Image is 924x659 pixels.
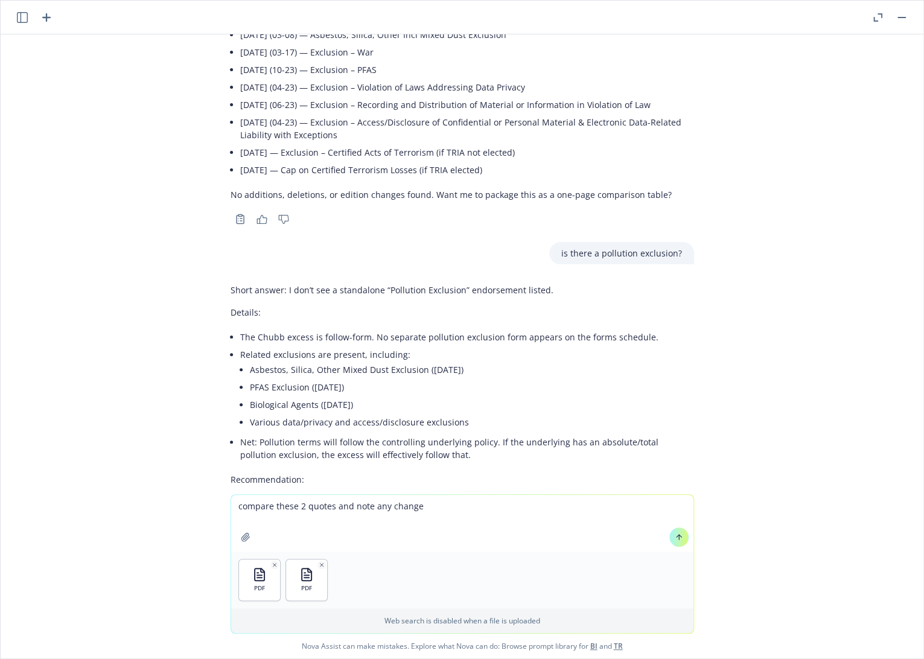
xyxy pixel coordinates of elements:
li: [DATE] (03-08) — Asbestos, Silica, Other Incl Mixed Dust Exclusion [240,26,694,43]
li: Net: Pollution terms will follow the controlling underlying policy. If the underlying has an abso... [240,433,694,463]
p: Web search is disabled when a file is uploaded [238,616,686,626]
button: PDF [286,559,327,600]
svg: Copy to clipboard [235,214,246,224]
li: Asbestos, Silica, Other Mixed Dust Exclusion ([DATE]) [250,361,694,378]
p: Details: [231,306,694,319]
p: Recommendation: [231,473,694,486]
p: is there a pollution exclusion? [561,247,682,259]
a: TR [614,641,623,651]
li: [DATE] — Cap on Certified Terrorism Losses (if TRIA elected) [240,161,694,179]
textarea: compare these 2 quotes and note any change [231,495,693,552]
li: Biological Agents ([DATE]) [250,396,694,413]
li: [DATE] (04-23) — Exclusion – Violation of Laws Addressing Data Privacy [240,78,694,96]
li: Related exclusions are present, including: [240,346,694,433]
a: BI [590,641,597,651]
span: Nova Assist can make mistakes. Explore what Nova can do: Browse prompt library for and [5,634,919,658]
span: PDF [254,584,265,592]
p: No additions, deletions, or edition changes found. Want me to package this as a one-page comparis... [231,188,694,201]
button: Thumbs down [274,211,293,228]
span: PDF [301,584,312,592]
li: PFAS Exclusion ([DATE]) [250,378,694,396]
li: [DATE] (06-23) — Exclusion – Recording and Distribution of Material or Information in Violation o... [240,96,694,113]
li: [DATE] (10-23) — Exclusion – PFAS [240,61,694,78]
p: Short answer: I don’t see a standalone “Pollution Exclusion” endorsement listed. [231,284,694,296]
li: [DATE] (03-17) — Exclusion – War [240,43,694,61]
li: The Chubb excess is follow-form. No separate pollution exclusion form appears on the forms schedule. [240,328,694,346]
li: Various data/privacy and access/disclosure exclusions [250,413,694,431]
li: [DATE] — Exclusion – Certified Acts of Terrorism (if TRIA not elected) [240,144,694,161]
li: [DATE] (04-23) — Exclusion – Access/Disclosure of Confidential or Personal Material & Electronic ... [240,113,694,144]
button: PDF [239,559,280,600]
